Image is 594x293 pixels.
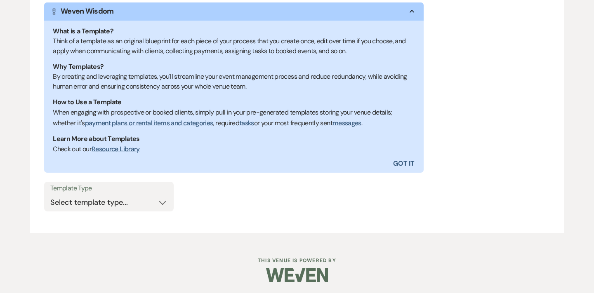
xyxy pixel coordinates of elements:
h1: What is a Template? [53,26,415,36]
label: Template Type [50,183,167,195]
img: Weven Logo [266,261,328,290]
a: Resource Library [92,145,140,153]
p: When engaging with prospective or booked clients, simply pull in your pre-generated templates sto... [53,107,415,128]
h1: Why Templates? [53,62,415,72]
div: By creating and leveraging templates, you'll streamline your event management process and reduce ... [53,72,415,91]
a: payment plans or rental items and categories [85,119,213,127]
a: messages [332,119,361,127]
h1: Learn More about Templates [53,134,415,144]
p: Check out our [53,144,415,155]
a: tasks [239,119,254,127]
h1: Weven Wisdom [61,6,113,17]
div: Think of a template as an original blueprint for each piece of your process that you create once,... [53,36,415,56]
h1: How to Use a Template [53,97,415,107]
button: Got It [234,155,424,173]
button: Weven Wisdom [44,2,424,21]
